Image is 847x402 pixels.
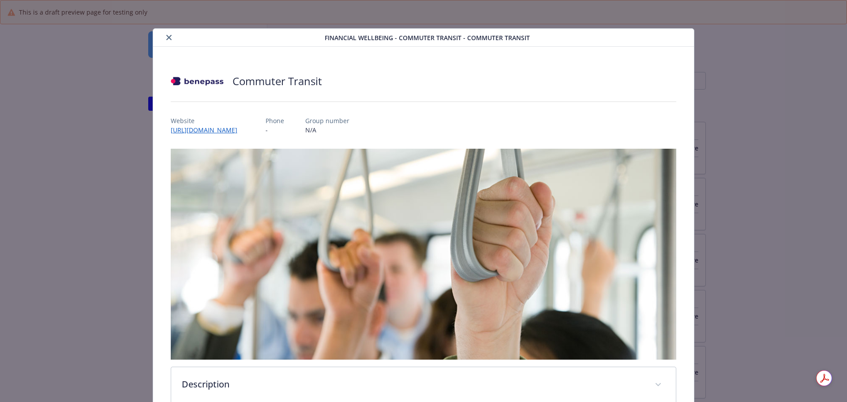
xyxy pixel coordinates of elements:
p: Description [182,378,645,391]
p: N/A [305,125,349,135]
p: - [266,125,284,135]
p: Website [171,116,244,125]
h2: Commuter Transit [232,74,322,89]
a: [URL][DOMAIN_NAME] [171,126,244,134]
span: Financial Wellbeing - Commuter Transit - Commuter Transit [325,33,530,42]
p: Phone [266,116,284,125]
img: BenePass, Inc. [171,68,224,94]
button: close [164,32,174,43]
img: banner [171,149,677,360]
p: Group number [305,116,349,125]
